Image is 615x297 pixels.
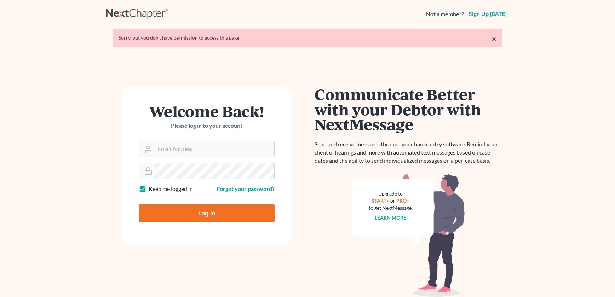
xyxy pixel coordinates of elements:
[369,204,413,211] div: to get NextMessage.
[155,141,274,157] input: Email Address
[352,173,465,297] img: nextmessage_bg-59042aed3d76b12b5cd301f8e5b87938c9018125f34e5fa2b7a6b67550977c72.svg
[372,198,390,204] a: START+
[369,190,413,197] div: Upgrade to
[315,87,502,132] h1: Communicate Better with your Debtor with NextMessage
[139,122,275,130] p: Please log in to your account
[139,204,275,222] input: Log In
[397,198,410,204] a: PRO+
[217,185,275,192] a: Forgot your password?
[391,198,396,204] span: or
[119,34,496,41] div: Sorry, but you don't have permission to access this page
[467,11,509,17] a: Sign up [DATE]!
[315,140,502,165] p: Send and receive messages through your bankruptcy software. Remind your client of hearings and mo...
[492,34,496,43] a: ×
[375,215,407,221] a: Learn more
[426,10,464,18] strong: Not a member?
[149,185,193,193] label: Keep me logged in
[139,104,275,119] h1: Welcome Back!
